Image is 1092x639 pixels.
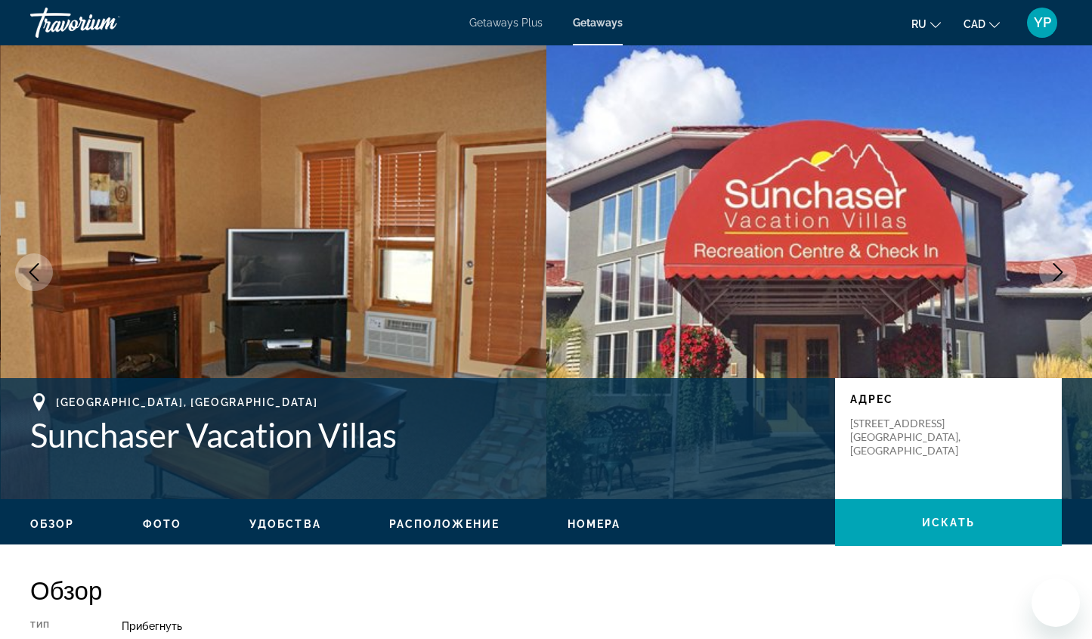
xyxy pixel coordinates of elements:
button: Удобства [249,517,321,531]
h2: Обзор [30,575,1062,605]
button: Previous image [15,253,53,291]
h1: Sunchaser Vacation Villas [30,415,820,454]
span: YP [1034,15,1051,30]
a: Getaways Plus [469,17,543,29]
button: User Menu [1022,7,1062,39]
a: Getaways [573,17,623,29]
span: Номера [568,518,621,530]
iframe: Кнопка для запуску вікна повідомлень [1032,579,1080,627]
button: Next image [1039,253,1077,291]
span: искать [922,516,975,529]
span: Фото [143,518,181,530]
button: Номера [568,517,621,531]
span: Расположение [389,518,500,530]
button: искать [835,499,1062,546]
p: Адрес [850,393,1047,405]
button: Change language [911,13,941,35]
button: Расположение [389,517,500,531]
button: Обзор [30,517,75,531]
a: Travorium [30,3,181,42]
span: ru [911,18,926,30]
span: Обзор [30,518,75,530]
div: Прибегнуть [122,620,1062,632]
span: Удобства [249,518,321,530]
div: Тип [30,620,84,632]
button: Change currency [964,13,1000,35]
button: Фото [143,517,181,531]
span: [GEOGRAPHIC_DATA], [GEOGRAPHIC_DATA] [56,396,317,408]
p: [STREET_ADDRESS] [GEOGRAPHIC_DATA], [GEOGRAPHIC_DATA] [850,417,971,458]
span: CAD [964,18,985,30]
